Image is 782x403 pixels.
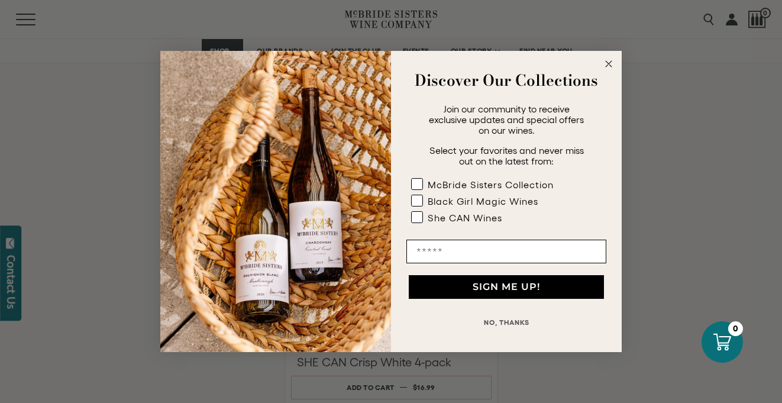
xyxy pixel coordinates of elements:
[428,196,538,207] div: Black Girl Magic Wines
[602,57,616,71] button: Close dialog
[409,275,604,299] button: SIGN ME UP!
[160,51,391,352] img: 42653730-7e35-4af7-a99d-12bf478283cf.jpeg
[415,69,598,92] strong: Discover Our Collections
[428,179,554,190] div: McBride Sisters Collection
[728,321,743,336] div: 0
[428,212,502,223] div: She CAN Wines
[429,104,584,136] span: Join our community to receive exclusive updates and special offers on our wines.
[406,240,606,263] input: Email
[429,145,584,166] span: Select your favorites and never miss out on the latest from:
[406,311,606,334] button: NO, THANKS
